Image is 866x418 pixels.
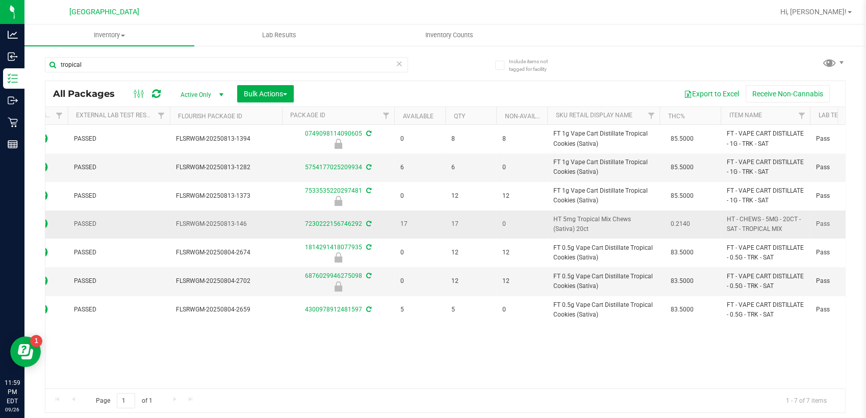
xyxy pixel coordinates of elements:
span: FT - VAPE CART DISTILLATE - 1G - TRK - SAT [727,158,804,177]
span: 0 [400,191,439,201]
span: FT - VAPE CART DISTILLATE - 0.5G - TRK - SAT [727,300,804,320]
a: Filter [51,107,68,124]
a: Package ID [290,112,325,119]
span: FT 0.5g Vape Cart Distillate Tropical Cookies (Sativa) [553,272,653,291]
span: 12 [502,276,541,286]
a: Flourish Package ID [178,113,242,120]
span: 0.2140 [666,217,695,231]
inline-svg: Inbound [8,51,18,62]
span: Lab Results [248,31,310,40]
span: 17 [400,219,439,229]
span: Inventory [24,31,194,40]
span: Inventory Counts [412,31,487,40]
a: Lab Results [194,24,364,46]
span: Include items not tagged for facility [509,58,560,73]
span: FT 0.5g Vape Cart Distillate Tropical Cookies (Sativa) [553,300,653,320]
span: 0 [502,163,541,172]
span: PASSED [74,134,164,144]
span: All Packages [53,88,125,99]
a: 4300978912481597 [305,306,362,313]
span: 17 [451,219,490,229]
span: FLSRWGM-20250813-146 [176,219,276,229]
span: FLSRWGM-20250813-1282 [176,163,276,172]
span: 5 [400,305,439,315]
span: PASSED [74,276,164,286]
span: FT 1g Vape Cart Distillate Tropical Cookies (Sativa) [553,158,653,177]
span: FT - VAPE CART DISTILLATE - 0.5G - TRK - SAT [727,243,804,263]
span: PASSED [74,191,164,201]
a: 7230222156746292 [305,220,362,227]
span: 85.5000 [666,189,699,203]
span: Sync from Compliance System [365,130,371,137]
span: 12 [451,191,490,201]
span: [GEOGRAPHIC_DATA] [69,8,139,16]
a: Inventory [24,24,194,46]
span: Page of 1 [87,393,161,409]
span: 0 [400,134,439,144]
span: 6 [400,163,439,172]
span: FLSRWGM-20250813-1394 [176,134,276,144]
inline-svg: Reports [8,139,18,149]
a: Inventory Counts [364,24,534,46]
span: FT 1g Vape Cart Distillate Tropical Cookies (Sativa) [553,186,653,205]
span: Sync from Compliance System [365,244,371,251]
span: Bulk Actions [244,90,287,98]
button: Receive Non-Cannabis [746,85,830,102]
a: Non-Available [504,113,550,120]
a: 5754177025209934 [305,164,362,171]
a: 0749098114090605 [305,130,362,137]
span: FLSRWGM-20250804-2702 [176,276,276,286]
span: 0 [502,305,541,315]
p: 09/26 [5,406,20,413]
iframe: Resource center unread badge [30,335,42,347]
a: Filter [153,107,170,124]
a: Qty [453,113,465,120]
a: THC% [668,113,684,120]
span: 8 [451,134,490,144]
span: FT - VAPE CART DISTILLATE - 1G - TRK - SAT [727,186,804,205]
span: FLSRWGM-20250804-2659 [176,305,276,315]
a: Sku Retail Display Name [555,112,632,119]
a: 7533535220297481 [305,187,362,194]
span: 83.5000 [666,302,699,317]
button: Export to Excel [677,85,746,102]
span: Sync from Compliance System [365,187,371,194]
a: 1814291418077935 [305,244,362,251]
inline-svg: Analytics [8,30,18,40]
a: Item Name [729,112,761,119]
span: 12 [451,276,490,286]
span: 12 [502,248,541,257]
span: 0 [502,219,541,229]
div: Newly Received [281,281,396,292]
span: FLSRWGM-20250804-2674 [176,248,276,257]
span: FT 1g Vape Cart Distillate Tropical Cookies (Sativa) [553,129,653,148]
span: PASSED [74,219,164,229]
span: 0 [400,276,439,286]
span: FT - VAPE CART DISTILLATE - 0.5G - TRK - SAT [727,272,804,291]
span: 83.5000 [666,274,699,289]
span: 12 [451,248,490,257]
span: PASSED [74,305,164,315]
iframe: Resource center [10,336,41,367]
span: 8 [502,134,541,144]
button: Bulk Actions [237,85,294,102]
div: Newly Received [281,196,396,206]
span: 6 [451,163,490,172]
span: 83.5000 [666,245,699,260]
span: Clear [396,57,403,70]
a: Filter [377,107,394,124]
span: FT - VAPE CART DISTILLATE - 1G - TRK - SAT [727,129,804,148]
inline-svg: Outbound [8,95,18,106]
inline-svg: Retail [8,117,18,127]
span: HT 5mg Tropical Mix Chews (Sativa) 20ct [553,215,653,234]
span: Sync from Compliance System [365,306,371,313]
span: PASSED [74,163,164,172]
span: 0 [400,248,439,257]
a: Filter [793,107,810,124]
span: PASSED [74,248,164,257]
span: HT - CHEWS - 5MG - 20CT - SAT - TROPICAL MIX [727,215,804,234]
span: Hi, [PERSON_NAME]! [780,8,847,16]
span: 5 [451,305,490,315]
a: 6876029946275098 [305,272,362,279]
